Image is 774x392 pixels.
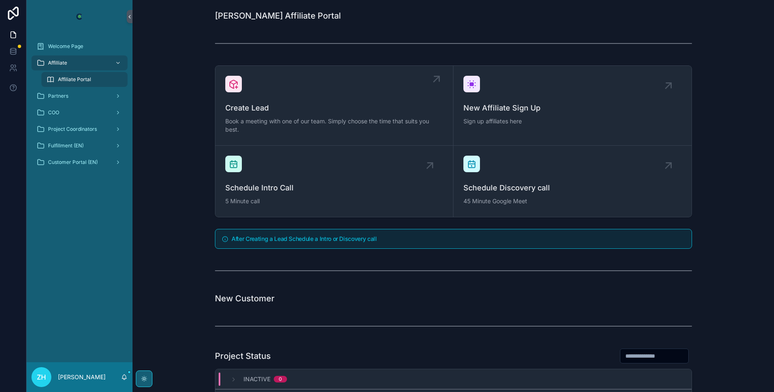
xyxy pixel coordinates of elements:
p: [PERSON_NAME] [58,373,106,381]
a: Affiliate Portal [41,72,128,87]
a: Partners [31,89,128,103]
a: Project Coordinators [31,122,128,137]
a: New Affiliate Sign UpSign up affiliates here [453,66,692,146]
span: Create Lead [225,102,443,114]
a: Affilliate [31,55,128,70]
h1: [PERSON_NAME] Affiliate Portal [215,10,341,22]
span: 5 Minute call [225,197,443,205]
h1: Project Status [215,350,271,362]
a: Schedule Intro Call5 Minute call [215,146,453,217]
a: Fulfillment (EN) [31,138,128,153]
span: Affiliate Portal [58,76,91,83]
a: COO [31,105,128,120]
span: Sign up affiliates here [463,117,682,125]
span: Affilliate [48,60,67,66]
span: Welcome Page [48,43,83,50]
h5: After Creating a Lead Schedule a Intro or Discovery call [231,236,685,242]
span: Inactive [244,375,270,383]
a: Customer Portal (EN) [31,155,128,170]
h1: New Customer [215,293,275,304]
div: 0 [279,376,282,382]
a: Schedule Discovery call45 Minute Google Meet [453,146,692,217]
span: Schedule Intro Call [225,182,443,194]
span: Fulfillment (EN) [48,142,84,149]
span: Book a meeting with one of our team. Simply choose the time that suits you best. [225,117,443,134]
a: Create LeadBook a meeting with one of our team. Simply choose the time that suits you best. [215,66,453,146]
span: 45 Minute Google Meet [463,197,682,205]
a: Welcome Page [31,39,128,54]
img: App logo [73,10,86,23]
span: Project Coordinators [48,126,97,132]
span: Customer Portal (EN) [48,159,98,166]
span: Schedule Discovery call [463,182,682,194]
div: scrollable content [27,33,133,180]
span: New Affiliate Sign Up [463,102,682,114]
span: Partners [48,93,68,99]
span: ZH [37,372,46,382]
span: COO [48,109,59,116]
